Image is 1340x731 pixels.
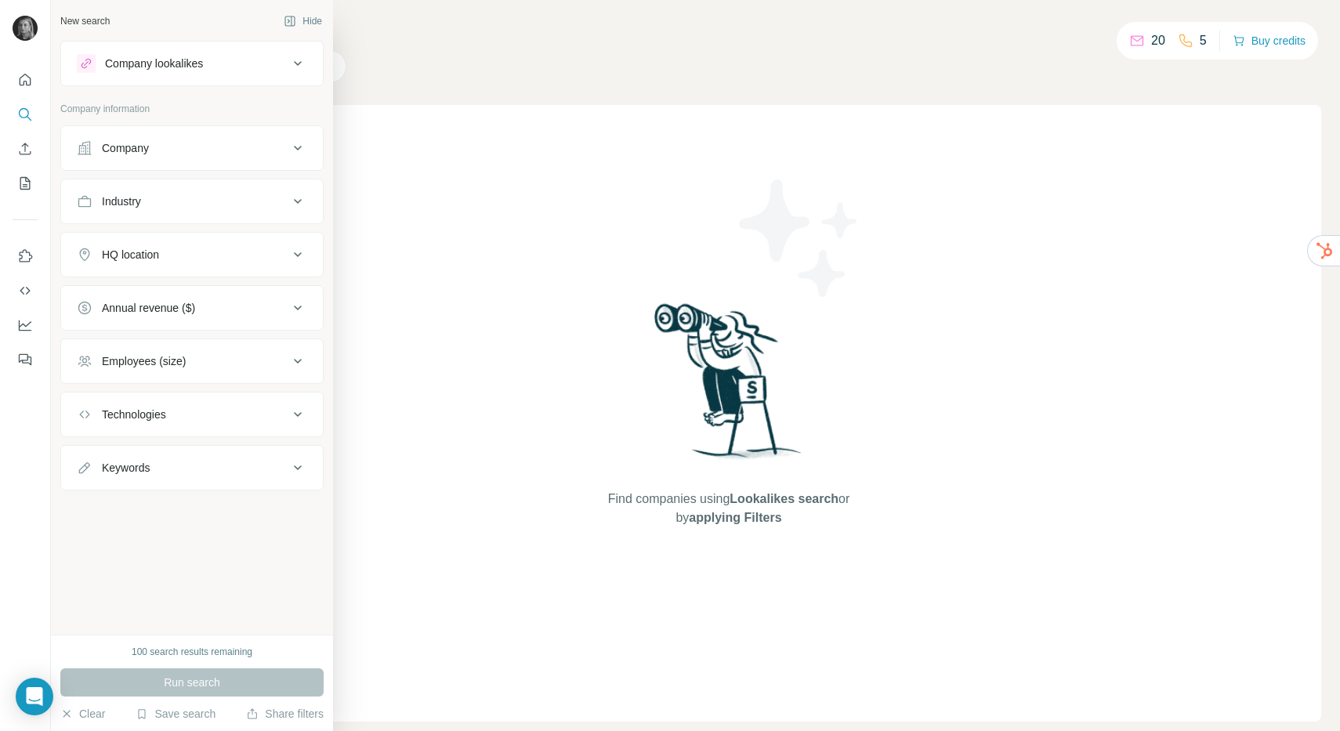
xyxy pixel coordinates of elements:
[13,66,38,94] button: Quick start
[132,645,252,659] div: 100 search results remaining
[61,449,323,487] button: Keywords
[102,407,166,422] div: Technologies
[61,396,323,433] button: Technologies
[61,129,323,167] button: Company
[273,9,333,33] button: Hide
[603,490,854,527] span: Find companies using or by
[1151,31,1165,50] p: 20
[61,183,323,220] button: Industry
[102,460,150,476] div: Keywords
[136,706,215,722] button: Save search
[61,342,323,380] button: Employees (size)
[16,678,53,715] div: Open Intercom Messenger
[61,289,323,327] button: Annual revenue ($)
[13,169,38,197] button: My lists
[61,45,323,82] button: Company lookalikes
[102,247,159,262] div: HQ location
[647,299,810,474] img: Surfe Illustration - Woman searching with binoculars
[102,353,186,369] div: Employees (size)
[13,311,38,339] button: Dashboard
[102,140,149,156] div: Company
[13,346,38,374] button: Feedback
[689,511,781,524] span: applying Filters
[1233,30,1306,52] button: Buy credits
[13,100,38,128] button: Search
[60,14,110,28] div: New search
[60,706,105,722] button: Clear
[13,242,38,270] button: Use Surfe on LinkedIn
[13,16,38,41] img: Avatar
[13,277,38,305] button: Use Surfe API
[105,56,203,71] div: Company lookalikes
[13,135,38,163] button: Enrich CSV
[730,492,838,505] span: Lookalikes search
[61,236,323,273] button: HQ location
[60,102,324,116] p: Company information
[136,19,1321,41] h4: Search
[102,194,141,209] div: Industry
[1200,31,1207,50] p: 5
[729,168,870,309] img: Surfe Illustration - Stars
[102,300,195,316] div: Annual revenue ($)
[246,706,324,722] button: Share filters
